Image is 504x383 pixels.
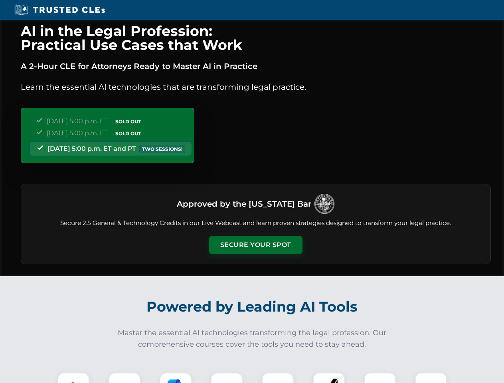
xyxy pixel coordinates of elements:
h1: AI in the Legal Profession: Practical Use Cases that Work [21,24,491,52]
h3: Approved by the [US_STATE] Bar [177,197,311,211]
p: A 2-Hour CLE for Attorneys Ready to Master AI in Practice [21,60,491,73]
p: Secure 2.5 General & Technology Credits in our Live Webcast and learn proven strategies designed ... [31,219,481,228]
h2: Powered by Leading AI Tools [31,293,473,321]
button: Secure Your Spot [209,236,302,254]
img: Logo [314,194,334,214]
span: [DATE] 5:00 p.m. ET [47,117,108,125]
img: Trusted CLEs [12,4,107,16]
span: SOLD OUT [113,117,144,126]
span: SOLD OUT [113,129,144,138]
p: Learn the essential AI technologies that are transforming legal practice. [21,81,491,93]
p: Master the essential AI technologies transforming the legal profession. Our comprehensive courses... [113,327,392,350]
span: [DATE] 5:00 p.m. ET [47,129,108,137]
